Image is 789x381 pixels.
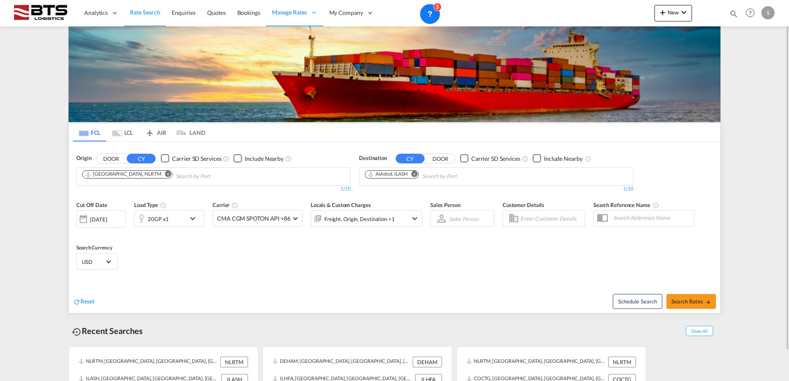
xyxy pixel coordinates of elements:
span: Show All [686,326,713,336]
span: Origin [76,154,91,162]
span: Help [743,6,757,20]
div: Freight Origin Destination Factory Stuffingicon-chevron-down [311,210,422,227]
span: Search Rates [671,298,711,305]
input: Enter Customer Details [520,212,582,225]
md-checkbox: Checkbox No Ink [533,154,583,163]
span: My Company [329,9,363,17]
div: icon-magnify [729,9,738,21]
span: CMA CGM SPOTON API +86 [217,214,291,223]
div: [DATE] [90,216,107,223]
div: DEHAM, Hamburg, Germany, Western Europe, Europe [273,357,411,367]
div: Freight Origin Destination Factory Stuffing [324,213,395,225]
div: Carrier SD Services [471,155,520,163]
input: Chips input. [176,170,254,183]
span: USD [82,258,105,266]
div: 20GP x1 [148,213,169,225]
md-chips-wrap: Chips container. Use arrow keys to select chips. [364,168,504,183]
span: Carrier [213,202,238,208]
md-tab-item: LAND [172,123,205,141]
button: CY [396,154,425,163]
div: OriginDOOR CY Checkbox No InkUnchecked: Search for CY (Container Yard) services for all selected ... [69,142,720,313]
button: DOOR [97,154,125,163]
div: Rotterdam, NLRTM [85,171,161,178]
div: 20GP x1icon-chevron-down [134,210,204,227]
span: Manage Rates [272,8,307,16]
input: Search Reference Name [609,212,694,224]
div: NLRTM [608,357,636,367]
md-icon: icon-arrow-right [705,299,711,305]
md-icon: icon-airplane [145,128,155,134]
span: New [658,9,689,16]
span: Destination [359,154,387,162]
div: NLRTM, Rotterdam, Netherlands, Western Europe, Europe [467,357,606,367]
button: Remove [406,171,418,179]
div: [DATE] [76,210,126,228]
md-pagination-wrapper: Use the left and right arrow keys to navigate between tabs [73,123,205,141]
md-icon: The selected Trucker/Carrierwill be displayed in the rate results If the rates are from another f... [232,202,238,209]
span: Cut Off Date [76,202,107,208]
span: Reset [80,298,94,305]
button: Search Ratesicon-arrow-right [666,294,716,309]
button: DOOR [426,154,455,163]
span: Analytics [84,9,108,17]
div: S [761,6,775,19]
div: 1/10 [359,186,633,193]
span: Bookings [237,9,260,16]
md-icon: icon-chevron-down [188,214,202,223]
div: Help [743,6,761,21]
div: Include Nearby [245,155,283,163]
div: 1/10 [76,186,351,193]
md-tab-item: AIR [139,123,172,141]
img: cdcc71d0be7811ed9adfbf939d2aa0e8.png [12,4,68,22]
span: Search Reference Name [593,202,659,208]
div: Include Nearby [544,155,583,163]
div: NLRTM, Rotterdam, Netherlands, Western Europe, Europe [79,357,218,367]
button: Note: By default Schedule search will only considerorigin ports, destination ports and cut off da... [613,294,662,309]
md-checkbox: Checkbox No Ink [460,154,520,163]
md-tab-item: LCL [106,123,139,141]
span: Search Currency [76,245,112,251]
div: Carrier SD Services [172,155,221,163]
md-icon: icon-backup-restore [72,327,82,337]
input: Chips input. [422,170,501,183]
div: NLRTM [220,357,248,367]
button: CY [127,154,156,163]
div: DEHAM [413,357,442,367]
md-tab-item: FCL [73,123,106,141]
span: Locals & Custom Charges [311,202,371,208]
div: Press delete to remove this chip. [85,171,163,178]
span: Enquiries [172,9,196,16]
div: Press delete to remove this chip. [368,171,409,178]
img: LCL+%26+FCL+BACKGROUND.png [69,26,720,122]
span: Load Type [134,202,167,208]
md-icon: Unchecked: Search for CY (Container Yard) services for all selected carriers.Checked : Search for... [223,155,229,162]
md-icon: Unchecked: Search for CY (Container Yard) services for all selected carriers.Checked : Search for... [522,155,529,162]
div: Ashdod, ILASH [368,171,408,178]
md-icon: icon-chevron-down [679,7,689,17]
md-checkbox: Checkbox No Ink [161,154,221,163]
button: Remove [160,171,172,179]
md-icon: Unchecked: Ignores neighbouring ports when fetching rates.Checked : Includes neighbouring ports w... [285,155,292,162]
md-select: Sales Person [448,213,480,225]
md-checkbox: Checkbox No Ink [234,154,283,163]
md-icon: icon-information-outline [160,202,167,209]
span: Quotes [207,9,225,16]
md-icon: icon-refresh [73,298,80,306]
md-select: Select Currency: $ USDUnited States Dollar [81,256,113,268]
span: Rate Search [130,9,160,16]
md-icon: icon-chevron-down [410,214,420,223]
span: Customer Details [503,202,544,208]
div: Recent Searches [69,322,146,340]
md-datepicker: Select [76,227,83,238]
button: icon-plus 400-fgNewicon-chevron-down [654,5,692,21]
md-chips-wrap: Chips container. Use arrow keys to select chips. [81,168,257,183]
md-icon: icon-plus 400-fg [658,7,668,17]
md-icon: Unchecked: Ignores neighbouring ports when fetching rates.Checked : Includes neighbouring ports w... [585,155,592,162]
span: Sales Person [430,202,461,208]
div: icon-refreshReset [73,297,94,306]
md-icon: Your search will be saved by the below given name [652,202,659,209]
md-icon: icon-magnify [729,9,738,18]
